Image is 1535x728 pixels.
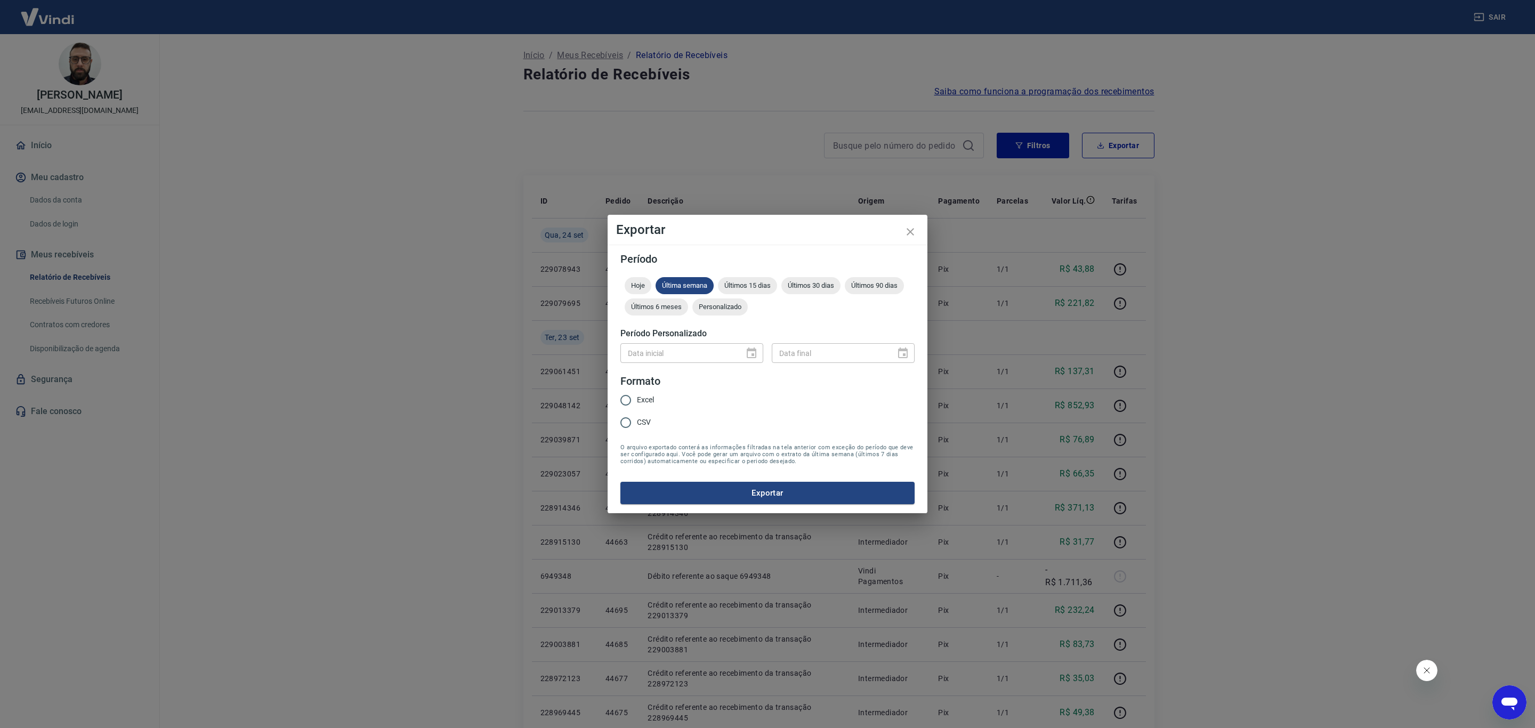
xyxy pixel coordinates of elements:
span: Últimos 6 meses [625,303,688,311]
input: DD/MM/YYYY [620,343,737,363]
div: Últimos 90 dias [845,277,904,294]
div: Personalizado [692,298,748,316]
span: Olá! Precisa de ajuda? [6,7,90,16]
span: CSV [637,417,651,428]
span: O arquivo exportado conterá as informações filtradas na tela anterior com exceção do período que ... [620,444,915,465]
button: close [898,219,923,245]
span: Hoje [625,281,651,289]
iframe: Fechar mensagem [1416,660,1437,681]
h4: Exportar [616,223,919,236]
div: Última semana [656,277,714,294]
span: Personalizado [692,303,748,311]
span: Últimos 30 dias [781,281,841,289]
div: Últimos 30 dias [781,277,841,294]
span: Últimos 15 dias [718,281,777,289]
span: Últimos 90 dias [845,281,904,289]
button: Exportar [620,482,915,504]
legend: Formato [620,374,660,389]
div: Últimos 15 dias [718,277,777,294]
iframe: Botão para abrir a janela de mensagens [1492,685,1526,719]
span: Última semana [656,281,714,289]
div: Hoje [625,277,651,294]
h5: Período Personalizado [620,328,915,339]
span: Excel [637,394,654,406]
input: DD/MM/YYYY [772,343,888,363]
div: Últimos 6 meses [625,298,688,316]
h5: Período [620,254,915,264]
